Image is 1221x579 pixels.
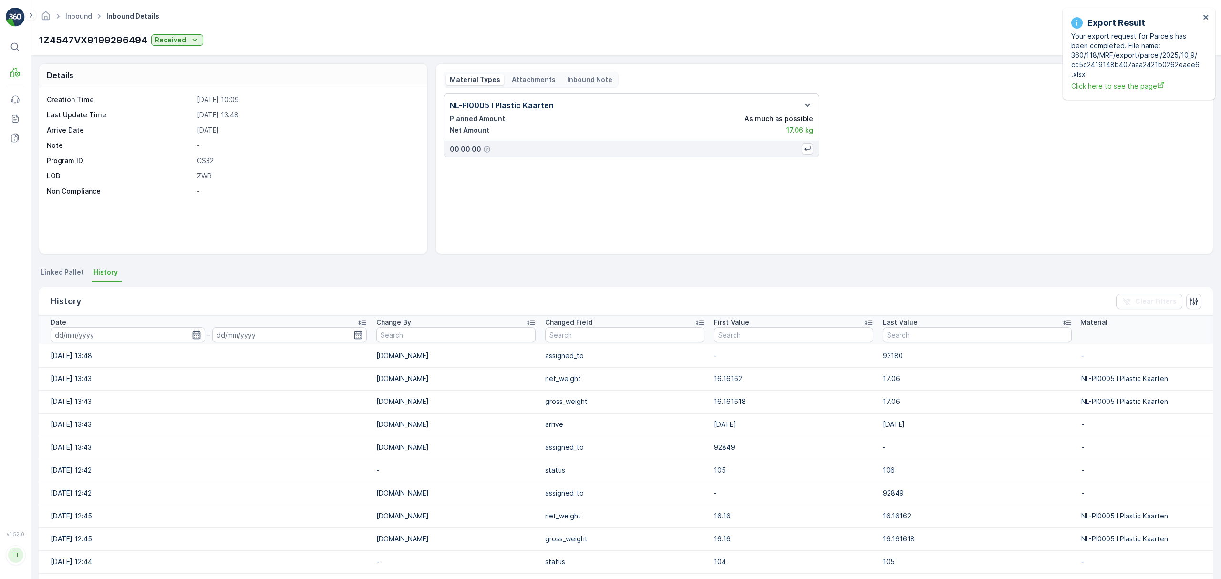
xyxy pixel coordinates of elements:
p: - [1081,488,1201,498]
p: Changed Field [545,318,592,327]
p: [DOMAIN_NAME] [376,351,536,361]
span: v 1.52.0 [6,531,25,537]
td: - [372,459,540,482]
p: First Value [714,318,749,327]
p: Export Result [1087,16,1145,30]
button: Received [151,34,203,46]
p: 1Z4547VX9199296494 [39,33,147,47]
a: Inbound [65,12,92,20]
p: 105 [714,465,873,475]
p: Inbound Note [567,75,612,84]
td: [DATE] 13:43 [39,413,372,436]
p: [DATE] [197,125,417,135]
p: 00 00 00 [450,145,481,154]
p: [DATE] 13:48 [197,110,417,120]
p: NL-PI0005 I Plastic Kaarten [1081,511,1201,521]
p: net_weight [545,374,704,383]
p: 92849 [714,443,873,452]
p: Planned Amount [450,114,505,124]
button: Clear Filters [1116,294,1182,309]
td: - [709,344,878,367]
p: Creation Time [47,95,193,104]
p: [DOMAIN_NAME] [376,511,536,521]
p: NL-PI0005 I Plastic Kaarten [1081,374,1201,383]
p: assigned_to [545,488,704,498]
p: Material Types [450,75,500,84]
input: dd/mm/yyyy [212,327,367,342]
img: logo [6,8,25,27]
p: NL-PI0005 I Plastic Kaarten [1081,534,1201,544]
p: [DATE] 10:09 [197,95,417,104]
p: [DATE] [883,420,1072,429]
p: status [545,557,704,567]
p: gross_weight [545,397,704,406]
p: - [1081,420,1201,429]
td: [DATE] 12:45 [39,527,372,550]
input: Search [376,327,536,342]
p: - [1081,351,1201,361]
button: TT [6,539,25,571]
td: [DATE] 13:43 [39,367,372,390]
td: [DATE] 13:43 [39,436,372,459]
p: Net Amount [450,125,489,135]
p: assigned_to [545,351,704,361]
td: [DATE] 12:42 [39,459,372,482]
p: - [1081,465,1201,475]
td: - [372,550,540,573]
p: Date [51,318,66,327]
p: Program ID [47,156,193,165]
td: - [709,482,878,505]
p: 16.161618 [714,397,873,406]
p: - [1081,557,1201,567]
p: 17.06 [883,374,1072,383]
td: [DATE] 13:43 [39,390,372,413]
p: History [51,295,81,308]
p: Your export request for Parcels has been completed. File name: 360/118/MRF/export/parcel/2025/10_... [1071,31,1200,79]
p: LOB [47,171,193,181]
p: 16.16 [714,534,873,544]
p: Last Value [883,318,918,327]
p: NL-PI0005 I Plastic Kaarten [450,100,554,111]
p: status [545,465,704,475]
p: 16.16162 [883,511,1072,521]
input: Search [545,327,704,342]
input: dd/mm/yyyy [51,327,205,342]
p: 16.16162 [714,374,873,383]
p: - [1081,443,1201,452]
div: TT [8,548,23,563]
p: 17.06 [883,397,1072,406]
p: [DOMAIN_NAME] [376,443,536,452]
p: gross_weight [545,534,704,544]
p: [DOMAIN_NAME] [376,420,536,429]
p: 105 [883,557,1072,567]
td: - [878,436,1076,459]
p: Change By [376,318,411,327]
p: Non Compliance [47,186,193,196]
p: Received [155,35,186,45]
p: 104 [714,557,873,567]
p: ZWB [197,171,417,181]
span: Linked Pallet [41,268,84,277]
p: Clear Filters [1135,297,1177,306]
p: arrive [545,420,704,429]
p: assigned_to [545,443,704,452]
p: [DATE] [714,420,873,429]
p: net_weight [545,511,704,521]
p: Details [47,70,73,81]
input: Search [714,327,873,342]
p: 16.161618 [883,534,1072,544]
p: 93180 [883,351,1072,361]
p: NL-PI0005 I Plastic Kaarten [1081,397,1201,406]
p: [DOMAIN_NAME] [376,397,536,406]
button: close [1203,13,1210,22]
p: 16.16 [714,511,873,521]
span: Inbound Details [104,11,161,21]
p: As much as possible [745,114,813,124]
p: [DOMAIN_NAME] [376,374,536,383]
p: [DOMAIN_NAME] [376,488,536,498]
a: Click here to see the page [1071,81,1200,91]
p: Note [47,141,193,150]
td: [DATE] 12:42 [39,482,372,505]
p: - [197,141,417,150]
